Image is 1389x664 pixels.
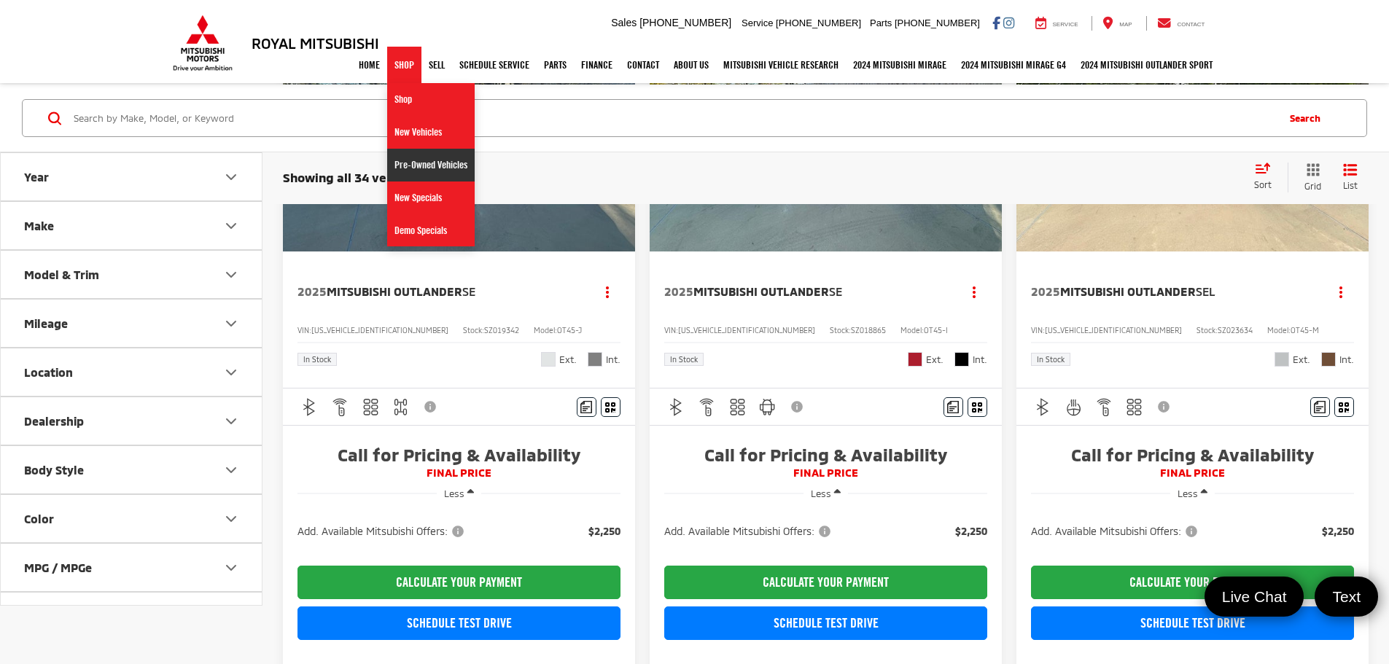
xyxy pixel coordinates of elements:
img: Comments [947,401,959,413]
span: [US_VEHICLE_IDENTIFICATION_NUMBER] [1045,326,1182,335]
button: View Disclaimer [419,391,443,422]
a: New Specials [387,181,475,214]
span: $2,250 [1322,524,1354,539]
span: Stock: [1197,326,1218,335]
span: Int. [606,353,620,367]
i: Window Sticker [1339,401,1349,413]
span: In Stock [303,356,331,363]
div: Mileage [222,315,240,332]
img: 3rd Row Seating [1125,398,1143,416]
span: Int. [1339,353,1354,367]
button: Comments [1310,397,1330,417]
a: Contact [1146,16,1216,31]
span: 2025 [1031,284,1060,298]
span: Moonstone Gray Metallic/Black Roof [1275,352,1289,367]
div: Body Style [222,461,240,479]
span: [US_VEHICLE_IDENTIFICATION_NUMBER] [678,326,815,335]
span: SEL [1196,284,1215,298]
a: Schedule Service: Opens in a new tab [452,47,537,83]
div: MPG / MPGe [24,561,92,574]
img: Mitsubishi [170,15,236,71]
a: 2025Mitsubishi OutlanderSE [664,284,947,300]
span: SE [829,284,842,298]
span: Service [1053,21,1078,28]
a: Shop [387,83,475,116]
button: Less [1170,480,1215,507]
span: Red Diamond [908,352,922,367]
a: New Vehicles [387,116,475,149]
div: Make [222,217,240,235]
span: Int. [973,353,987,367]
a: Pre-Owned Vehicles [387,149,475,181]
span: [PHONE_NUMBER] [639,17,731,28]
: CALCULATE YOUR PAYMENT [297,566,620,599]
a: Demo Specials [387,214,475,246]
span: SE [462,284,475,298]
img: Bluetooth® [300,398,319,416]
div: Model & Trim [24,267,99,281]
a: Schedule Test Drive [1031,606,1354,640]
span: SZ019342 [484,326,519,335]
button: Add. Available Mitsubishi Offers: [297,524,469,539]
span: dropdown dots [1339,286,1342,297]
a: Map [1092,16,1143,31]
a: Live Chat [1205,577,1304,617]
span: VIN: [297,326,311,335]
div: Color [222,510,240,528]
img: Bluetooth® [667,398,685,416]
span: SZ023634 [1218,326,1253,335]
a: Schedule Test Drive [297,606,620,640]
span: Less [444,488,464,499]
button: Less [437,480,481,507]
input: Search by Make, Model, or Keyword [72,101,1275,136]
span: Text [1325,587,1368,606]
button: Less [804,480,848,507]
button: MPG / MPGeMPG / MPGe [1,544,263,591]
button: MileageMileage [1,300,263,347]
span: [PHONE_NUMBER] [776,17,861,28]
div: Model & Trim [222,266,240,284]
span: Ext. [926,353,943,367]
span: VIN: [1031,326,1045,335]
a: 2024 Mitsubishi Mirage [846,47,954,83]
span: Ext. [559,353,577,367]
a: Sell [421,47,452,83]
span: Contact [1177,21,1205,28]
span: Sort [1254,179,1272,190]
span: Ext. [1293,353,1310,367]
button: Cylinder [1,593,263,640]
img: Android Auto [758,398,777,416]
span: Showing all 34 vehicles [283,170,421,184]
img: 3rd Row Seating [362,398,380,416]
a: 2025Mitsubishi OutlanderSE [297,284,580,300]
span: Mitsubishi Outlander [693,284,829,298]
span: Brick Brown [1321,352,1336,367]
span: Grid [1304,180,1321,192]
a: Schedule Test Drive [664,606,987,640]
span: Parts [870,17,892,28]
span: White Diamond [541,352,556,367]
button: Select sort value [1247,163,1288,192]
button: MakeMake [1,202,263,249]
button: ColorColor [1,495,263,542]
span: Live Chat [1215,587,1294,606]
span: [PHONE_NUMBER] [895,17,980,28]
span: Call for Pricing & Availability [1031,444,1354,466]
img: Remote Start [1095,398,1113,416]
span: Model: [900,326,924,335]
span: Model: [1267,326,1291,335]
span: Mitsubishi Outlander [327,284,462,298]
img: Bluetooth® [1034,398,1052,416]
button: Body StyleBody Style [1,446,263,493]
div: Location [222,364,240,381]
div: Color [24,512,54,526]
button: YearYear [1,153,263,200]
span: Less [811,488,831,499]
img: 3rd Row Seating [728,398,747,416]
button: DealershipDealership [1,397,263,445]
span: OT45-I [924,326,948,335]
img: Remote Start [331,398,349,416]
span: Add. Available Mitsubishi Offers: [664,524,833,539]
span: FINAL PRICE [297,466,620,480]
div: MPG / MPGe [222,559,240,577]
